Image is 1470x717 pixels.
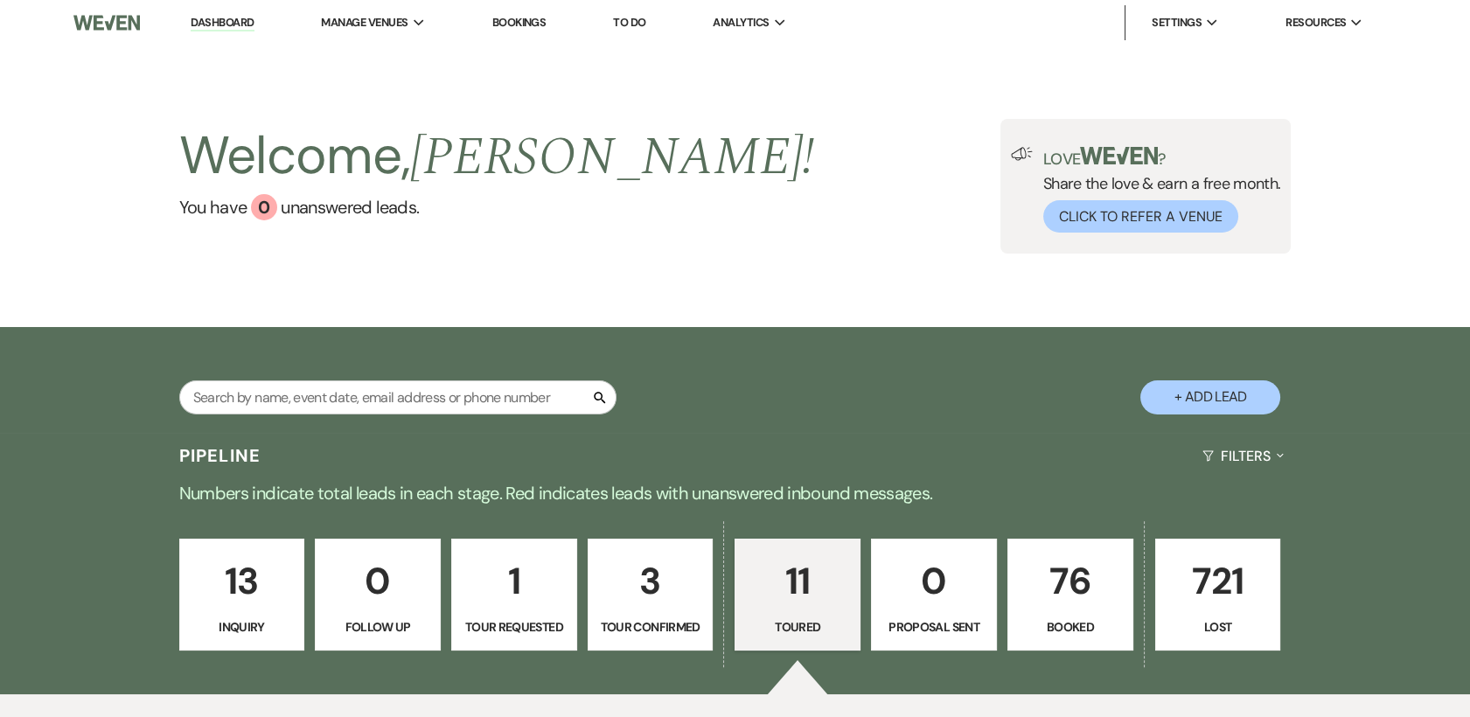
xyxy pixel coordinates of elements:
div: 0 [251,194,277,220]
p: Inquiry [191,617,294,637]
input: Search by name, event date, email address or phone number [179,380,617,414]
p: Numbers indicate total leads in each stage. Red indicates leads with unanswered inbound messages. [106,479,1365,507]
a: 11Toured [735,539,860,651]
p: Tour Requested [463,617,566,637]
a: 13Inquiry [179,539,305,651]
div: Share the love & earn a free month. [1033,147,1281,233]
a: 721Lost [1155,539,1281,651]
p: 3 [599,552,702,610]
a: Dashboard [191,15,254,31]
span: Settings [1152,14,1202,31]
span: Resources [1285,14,1346,31]
p: 1 [463,552,566,610]
p: 0 [882,552,986,610]
h2: Welcome, [179,119,815,194]
p: 76 [1019,552,1122,610]
a: 0Proposal Sent [871,539,997,651]
a: You have 0 unanswered leads. [179,194,815,220]
p: Proposal Sent [882,617,986,637]
button: Click to Refer a Venue [1043,200,1238,233]
p: 721 [1167,552,1270,610]
a: 1Tour Requested [451,539,577,651]
p: 0 [326,552,429,610]
span: [PERSON_NAME] ! [410,117,814,198]
h3: Pipeline [179,443,261,468]
p: Tour Confirmed [599,617,702,637]
p: Love ? [1043,147,1281,167]
a: Bookings [492,15,547,30]
img: loud-speaker-illustration.svg [1011,147,1033,161]
p: 11 [746,552,849,610]
a: To Do [613,15,645,30]
p: Lost [1167,617,1270,637]
img: Weven Logo [73,4,140,41]
span: Manage Venues [321,14,408,31]
p: Follow Up [326,617,429,637]
a: 76Booked [1007,539,1133,651]
a: 0Follow Up [315,539,441,651]
span: Analytics [713,14,769,31]
button: Filters [1195,433,1291,479]
p: Booked [1019,617,1122,637]
p: Toured [746,617,849,637]
a: 3Tour Confirmed [588,539,714,651]
img: weven-logo-green.svg [1080,147,1158,164]
p: 13 [191,552,294,610]
button: + Add Lead [1140,380,1280,414]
